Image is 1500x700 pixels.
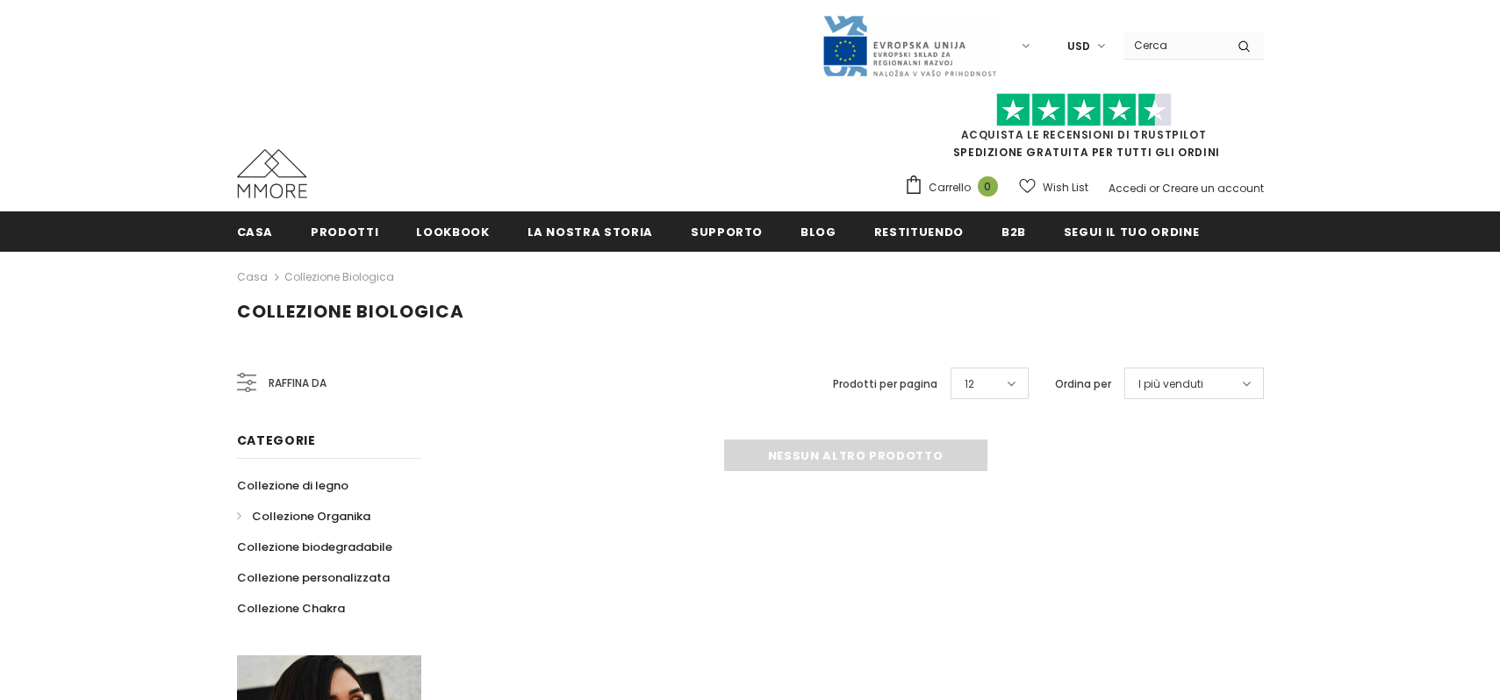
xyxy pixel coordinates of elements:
[1138,375,1203,393] span: I più venduti
[822,38,997,53] a: Javni Razpis
[800,211,836,251] a: Blog
[691,211,763,251] a: supporto
[1001,224,1026,240] span: B2B
[237,562,390,593] a: Collezione personalizzata
[1064,211,1199,251] a: Segui il tuo ordine
[904,101,1264,160] span: SPEDIZIONE GRATUITA PER TUTTI GLI ORDINI
[1123,32,1224,58] input: Search Site
[1055,375,1111,393] label: Ordina per
[237,211,274,251] a: Casa
[1162,181,1264,196] a: Creare un account
[528,211,653,251] a: La nostra storia
[269,374,327,393] span: Raffina da
[929,179,971,196] span: Carrello
[284,269,394,284] a: Collezione biologica
[822,14,997,78] img: Javni Razpis
[800,224,836,240] span: Blog
[237,432,316,449] span: Categorie
[978,176,998,196] span: 0
[237,539,392,555] span: Collezione biodegradabile
[965,375,974,393] span: 12
[1001,211,1026,251] a: B2B
[691,224,763,240] span: supporto
[904,175,1007,201] a: Carrello 0
[252,508,370,525] span: Collezione Organika
[311,211,378,251] a: Prodotti
[237,501,370,532] a: Collezione Organika
[237,149,307,198] img: Casi MMORE
[1019,172,1088,203] a: Wish List
[874,224,964,240] span: Restituendo
[237,593,345,624] a: Collezione Chakra
[1067,38,1090,55] span: USD
[237,299,464,324] span: Collezione biologica
[528,224,653,240] span: La nostra storia
[1043,179,1088,196] span: Wish List
[416,211,489,251] a: Lookbook
[311,224,378,240] span: Prodotti
[1064,224,1199,240] span: Segui il tuo ordine
[833,375,937,393] label: Prodotti per pagina
[237,470,348,501] a: Collezione di legno
[237,267,268,288] a: Casa
[237,224,274,240] span: Casa
[237,600,345,617] span: Collezione Chakra
[1109,181,1146,196] a: Accedi
[237,569,390,586] span: Collezione personalizzata
[416,224,489,240] span: Lookbook
[237,477,348,494] span: Collezione di legno
[237,532,392,562] a: Collezione biodegradabile
[961,127,1207,142] a: Acquista le recensioni di TrustPilot
[996,93,1172,127] img: Fidati di Pilot Stars
[1149,181,1159,196] span: or
[874,211,964,251] a: Restituendo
